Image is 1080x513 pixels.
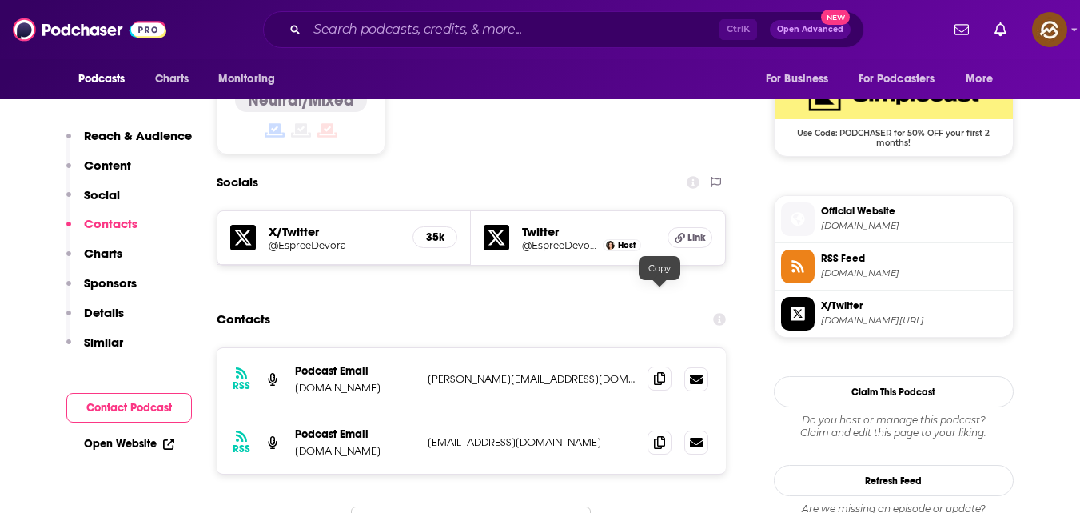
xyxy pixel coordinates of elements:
span: Link [687,231,706,244]
button: Content [66,158,131,187]
p: [EMAIL_ADDRESS][DOMAIN_NAME] [428,435,636,449]
span: RSS Feed [821,251,1006,266]
h5: Twitter [522,224,655,239]
button: Sponsors [66,275,137,305]
p: [PERSON_NAME][EMAIL_ADDRESS][DOMAIN_NAME] [428,372,636,386]
a: RSS Feed[DOMAIN_NAME] [781,250,1006,283]
button: open menu [954,64,1013,94]
span: More [966,68,993,90]
div: Search podcasts, credits, & more... [263,11,864,48]
button: Social [66,187,120,217]
h2: Contacts [217,304,270,335]
button: Charts [66,246,122,275]
button: Refresh Feed [774,465,1014,496]
span: Monitoring [218,68,275,90]
a: Link [668,227,712,248]
p: Content [84,158,131,173]
p: Podcast Email [295,427,415,441]
a: Show notifications dropdown [988,16,1013,43]
span: X/Twitter [821,299,1006,313]
span: Charts [155,68,189,90]
span: Logged in as hey85204 [1032,12,1067,47]
h3: RSS [233,379,250,392]
span: For Business [766,68,829,90]
img: Espree Devora [606,241,615,250]
input: Search podcasts, credits, & more... [307,17,719,42]
h3: RSS [233,443,250,455]
button: Similar [66,335,123,364]
a: @EspreeDevora [269,239,401,251]
a: SimpleCast Deal: Use Code: PODCHASER for 50% OFF your first 2 months! [775,71,1013,146]
h2: Socials [217,167,258,198]
p: [DOMAIN_NAME] [295,381,415,395]
button: Show profile menu [1032,12,1067,47]
a: @EspreeDevora [522,239,599,251]
a: X/Twitter[DOMAIN_NAME][URL] [781,297,1006,331]
span: twitter.com/EspreeDevora [821,315,1006,327]
span: Use Code: PODCHASER for 50% OFF your first 2 months! [775,119,1013,148]
button: Contact Podcast [66,393,192,423]
button: Contacts [66,216,137,246]
span: Podcasts [78,68,126,90]
button: open menu [755,64,849,94]
span: New [821,10,850,25]
p: Social [84,187,120,202]
span: Host [618,240,636,250]
p: Contacts [84,216,137,231]
span: Do you host or manage this podcast? [774,414,1014,427]
span: womenintechpodcast.com [821,220,1006,232]
p: Charts [84,246,122,261]
button: Claim This Podcast [774,376,1014,407]
button: open menu [67,64,146,94]
img: Podchaser - Follow, Share and Rate Podcasts [13,14,166,45]
span: Open Advanced [777,26,843,34]
span: Ctrl K [719,19,757,40]
div: Copy [639,256,680,280]
button: Open AdvancedNew [770,20,851,39]
button: open menu [207,64,296,94]
p: Sponsors [84,275,137,291]
a: Open Website [84,437,174,451]
img: User Profile [1032,12,1067,47]
div: Claim and edit this page to your liking. [774,414,1014,439]
a: Show notifications dropdown [948,16,975,43]
p: [DOMAIN_NAME] [295,444,415,458]
p: Details [84,305,124,320]
span: feeds.simplecast.com [821,267,1006,279]
span: For Podcasters [859,68,935,90]
h5: X/Twitter [269,224,401,239]
a: Charts [145,64,199,94]
span: Official Website [821,204,1006,218]
p: Similar [84,335,123,350]
p: Reach & Audience [84,128,192,143]
button: Reach & Audience [66,128,192,158]
button: open menu [848,64,958,94]
h4: Neutral/Mixed [248,90,354,110]
p: Podcast Email [295,364,415,378]
h5: 35k [426,230,444,244]
button: Details [66,305,124,335]
a: Official Website[DOMAIN_NAME] [781,202,1006,236]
